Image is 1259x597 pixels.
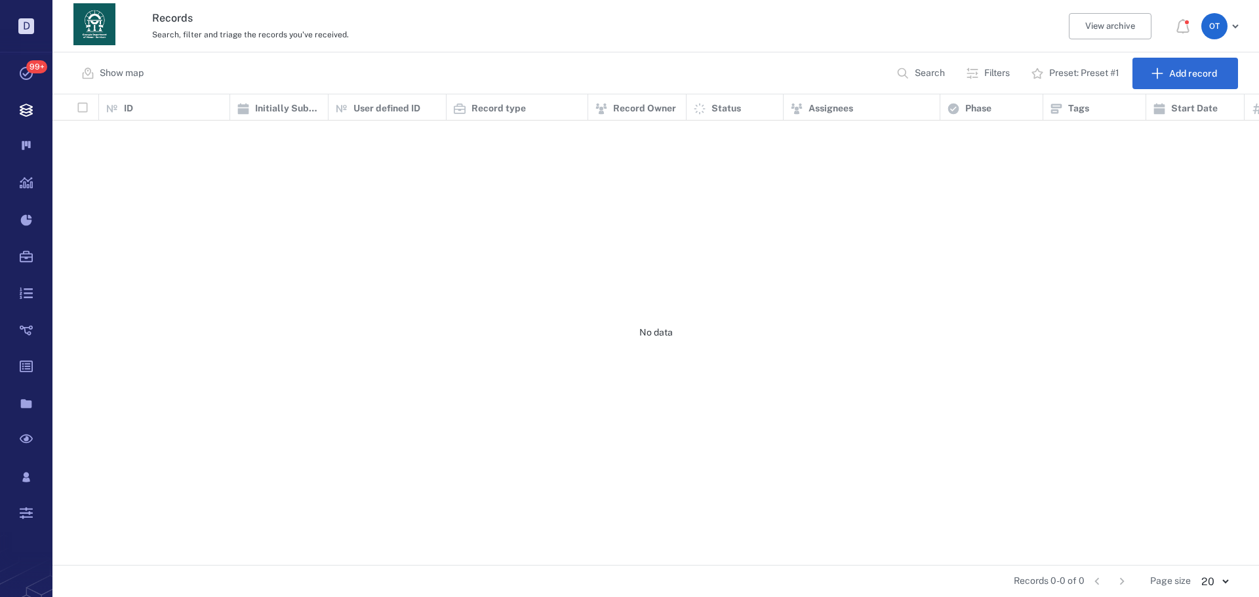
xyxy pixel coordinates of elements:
button: Preset: Preset #1 [1023,58,1130,89]
p: Initially Submitted Date [255,102,321,115]
p: Preset: Preset #1 [1049,67,1119,80]
p: Phase [965,102,991,115]
p: Record Owner [613,102,676,115]
p: Filters [984,67,1010,80]
nav: pagination navigation [1085,571,1134,592]
span: Search, filter and triage the records you've received. [152,30,349,39]
p: User defined ID [353,102,420,115]
p: D [18,18,34,34]
p: Record type [471,102,526,115]
p: Tags [1068,102,1089,115]
button: Add record [1132,58,1238,89]
div: 20 [1191,574,1238,589]
p: Status [711,102,741,115]
button: Filters [958,58,1020,89]
span: 99+ [26,60,47,73]
p: ID [124,102,133,115]
img: Georgia Department of Human Services logo [73,3,115,45]
button: View archive [1069,13,1151,39]
span: Page size [1150,575,1191,588]
h3: Records [152,10,867,26]
a: Go home [73,3,115,50]
button: OT [1201,13,1243,39]
button: Show map [73,58,154,89]
p: Search [915,67,945,80]
p: Assignees [809,102,853,115]
p: Start Date [1171,102,1218,115]
div: O T [1201,13,1228,39]
span: Records 0-0 of 0 [1014,575,1085,588]
button: Search [889,58,955,89]
p: Show map [100,67,144,80]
